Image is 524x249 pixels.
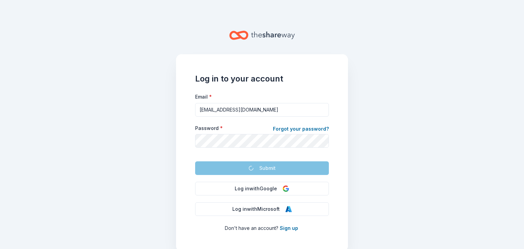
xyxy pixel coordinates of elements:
a: Home [229,27,295,43]
h1: Log in to your account [195,73,329,84]
a: Sign up [280,225,298,231]
img: Microsoft Logo [285,206,292,213]
button: Log inwithMicrosoft [195,202,329,216]
button: Log inwithGoogle [195,182,329,195]
a: Forgot your password? [273,125,329,134]
span: Don ' t have an account? [225,225,278,231]
label: Email [195,93,212,100]
img: Google Logo [282,185,289,192]
label: Password [195,125,223,132]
